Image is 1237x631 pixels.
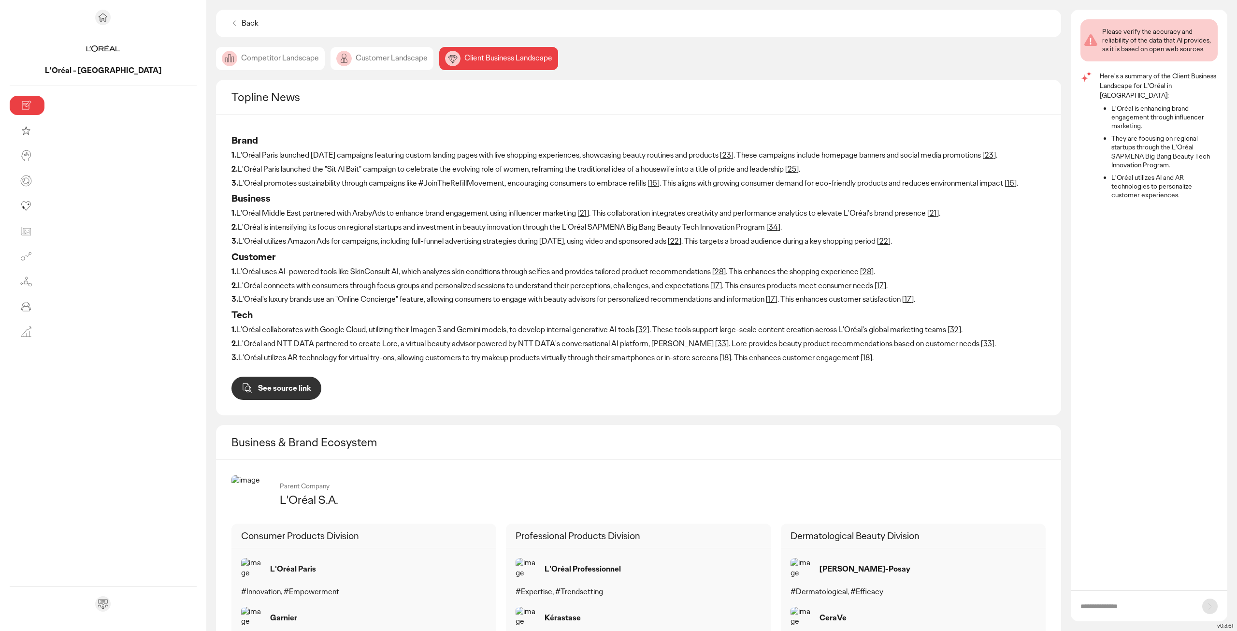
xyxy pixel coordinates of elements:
p: Back [242,18,259,29]
img: image [445,51,460,66]
a: 33 [718,338,726,349]
a: 22 [879,236,888,246]
a: 23 [722,150,731,160]
img: image [791,558,814,581]
strong: 2. [231,338,238,349]
a: 32 [638,324,647,335]
img: image [241,558,264,581]
h2: Business & Brand Ecosystem [231,435,377,450]
div: Client Business Landscape [439,47,558,70]
strong: 1. [231,266,236,277]
strong: 3. [231,352,238,363]
img: image [222,51,237,66]
p: See source link [258,384,311,392]
strong: 1. [231,324,236,335]
a: 25 [788,164,796,174]
li: They are focusing on regional startups through the L'Oréal SAPMENA Big Bang Beauty Tech Innovatio... [1111,134,1218,169]
a: 18 [863,352,870,363]
p: L'Oréal's luxury brands use an "Online Concierge" feature, allowing consumers to engage with beau... [231,294,1046,305]
div: Competitor Landscape [216,47,325,70]
a: 23 [985,150,993,160]
strong: 2. [231,280,238,291]
img: image [336,51,352,66]
p: L'Oréal collaborates with Google Cloud, utilizing their Imagen 3 and Gemini models, to develop in... [231,325,1046,335]
a: 32 [950,324,959,335]
a: 17 [905,294,911,304]
strong: 1. [231,150,236,160]
div: Send feedback [95,596,111,612]
p: L'Oréal Middle East partnered with ArabyAds to enhance brand engagement using influencer marketin... [231,208,1046,219]
p: #Innovation, #Empowerment [241,587,487,597]
div: Dermatological Beauty Division [781,524,1046,548]
a: 28 [715,266,723,277]
img: image [231,475,270,514]
a: 18 [722,352,729,363]
p: L'Oréal is intensifying its focus on regional startups and investment in beauty innovation throug... [231,222,1046,233]
p: #Expertise, #Trendsetting [516,587,761,597]
strong: 3. [231,236,238,246]
p: Garnier [270,613,297,623]
p: L'Oréal Professionnel [545,564,621,574]
img: image [241,607,264,630]
h3: Business [231,192,1046,205]
p: Parent Company [280,482,338,490]
img: image [516,558,539,581]
p: L'Oréal and NTT DATA partnered to create Lore, a virtual beauty advisor powered by NTT DATA's con... [231,339,1046,349]
a: 34 [769,222,778,232]
a: 17 [877,280,884,291]
strong: 2. [231,222,238,232]
a: 16 [1007,178,1014,188]
p: L'Oréal uses AI-powered tools like SkinConsult AI, which analyzes skin conditions through selfies... [231,267,1046,277]
p: L'Oréal S.A. [280,492,338,507]
img: project avatar [86,31,120,66]
a: 17 [713,280,719,291]
div: Please verify the accuracy and reliability of the data that AI provides, as it is based on open w... [1102,27,1214,54]
p: #Dermatological, #Efficacy [791,587,1036,597]
p: [PERSON_NAME]-Posay [820,564,910,574]
a: 21 [930,208,936,218]
strong: 3. [231,178,238,188]
p: L'Oréal Paris [270,564,316,574]
li: L'Oréal is enhancing brand engagement through influencer marketing. [1111,104,1218,131]
p: L'Oréal utilizes Amazon Ads for campaigns, including full-funnel advertising strategies during [D... [231,236,1046,247]
div: Consumer Products Division [231,524,496,548]
p: Kérastase [545,613,581,623]
a: 33 [983,338,992,349]
strong: 2. [231,164,238,174]
h3: Customer [231,250,1046,263]
p: CeraVe [820,613,847,623]
a: 28 [863,266,871,277]
a: 17 [768,294,775,304]
strong: 3. [231,294,238,304]
h2: Topline News [231,89,300,104]
p: L'Oréal - Saudi Arabia [10,66,197,76]
p: L'Oréal utilizes AR technology for virtual try-ons, allowing customers to try makeup products vir... [231,353,1046,363]
strong: 1. [231,208,236,218]
div: Customer Landscape [331,47,433,70]
img: image [791,607,814,630]
li: L'Oréal utilizes AI and AR technologies to personalize customer experiences. [1111,173,1218,200]
p: L'Oréal Paris launched [DATE] campaigns featuring custom landing pages with live shopping experie... [231,150,1046,161]
h3: Tech [231,308,1046,321]
p: L'Oréal promotes sustainability through campaigns like #JoinTheRefillMovement, encouraging consum... [231,178,1046,189]
a: 16 [650,178,657,188]
a: 21 [580,208,587,218]
div: Professional Products Division [506,524,771,548]
h3: Brand [231,134,1046,147]
p: Here's a summary of the Client Business Landscape for L'Oréal in [GEOGRAPHIC_DATA]: [1100,71,1218,100]
a: 22 [670,236,679,246]
p: L'Oréal Paris launched the "Sit Al Bait" campaign to celebrate the evolving role of women, refram... [231,164,1046,175]
p: L'Oréal connects with consumers through focus groups and personalized sessions to understand thei... [231,281,1046,291]
button: See source link [231,377,321,400]
img: image [516,607,539,630]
